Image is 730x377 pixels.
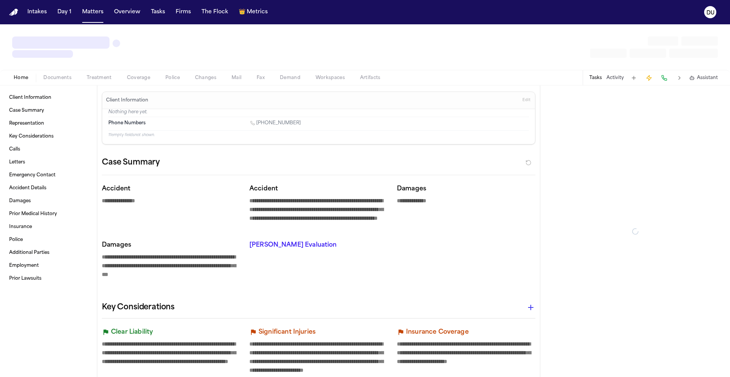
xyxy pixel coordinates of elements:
[249,241,388,250] p: [PERSON_NAME] Evaluation
[406,328,469,337] p: Insurance Coverage
[589,75,602,81] button: Tasks
[259,328,316,337] p: Significant Injuries
[87,75,112,81] span: Treatment
[102,301,175,314] h2: Key Considerations
[165,75,180,81] span: Police
[280,75,300,81] span: Demand
[111,328,153,337] p: Clear Liability
[6,92,91,104] a: Client Information
[6,260,91,272] a: Employment
[195,75,216,81] span: Changes
[105,97,150,103] h3: Client Information
[689,75,718,81] button: Assistant
[520,94,533,106] button: Edit
[79,5,106,19] button: Matters
[316,75,345,81] span: Workspaces
[250,120,301,126] a: Call 1 (914) 506-1894
[108,109,529,117] p: Nothing here yet.
[232,75,241,81] span: Mail
[9,9,18,16] a: Home
[108,120,146,126] span: Phone Numbers
[102,184,240,193] p: Accident
[360,75,381,81] span: Artifacts
[173,5,194,19] button: Firms
[14,75,28,81] span: Home
[6,105,91,117] a: Case Summary
[148,5,168,19] button: Tasks
[6,143,91,155] a: Calls
[606,75,624,81] button: Activity
[6,208,91,220] a: Prior Medical History
[24,5,50,19] button: Intakes
[9,9,18,16] img: Finch Logo
[111,5,143,19] button: Overview
[6,182,91,194] a: Accident Details
[6,169,91,181] a: Emergency Contact
[628,73,639,83] button: Add Task
[6,156,91,168] a: Letters
[102,241,240,250] p: Damages
[6,247,91,259] a: Additional Parties
[127,75,150,81] span: Coverage
[6,117,91,130] a: Representation
[43,75,71,81] span: Documents
[6,221,91,233] a: Insurance
[659,73,670,83] button: Make a Call
[54,5,75,19] button: Day 1
[397,184,535,193] p: Damages
[6,195,91,207] a: Damages
[697,75,718,81] span: Assistant
[522,98,530,103] span: Edit
[249,184,388,193] p: Accident
[108,132,529,138] p: 11 empty fields not shown.
[6,234,91,246] a: Police
[198,5,231,19] button: The Flock
[644,73,654,83] button: Create Immediate Task
[6,272,91,285] a: Prior Lawsuits
[257,75,265,81] span: Fax
[6,130,91,143] a: Key Considerations
[102,157,160,169] h2: Case Summary
[236,5,271,19] button: crownMetrics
